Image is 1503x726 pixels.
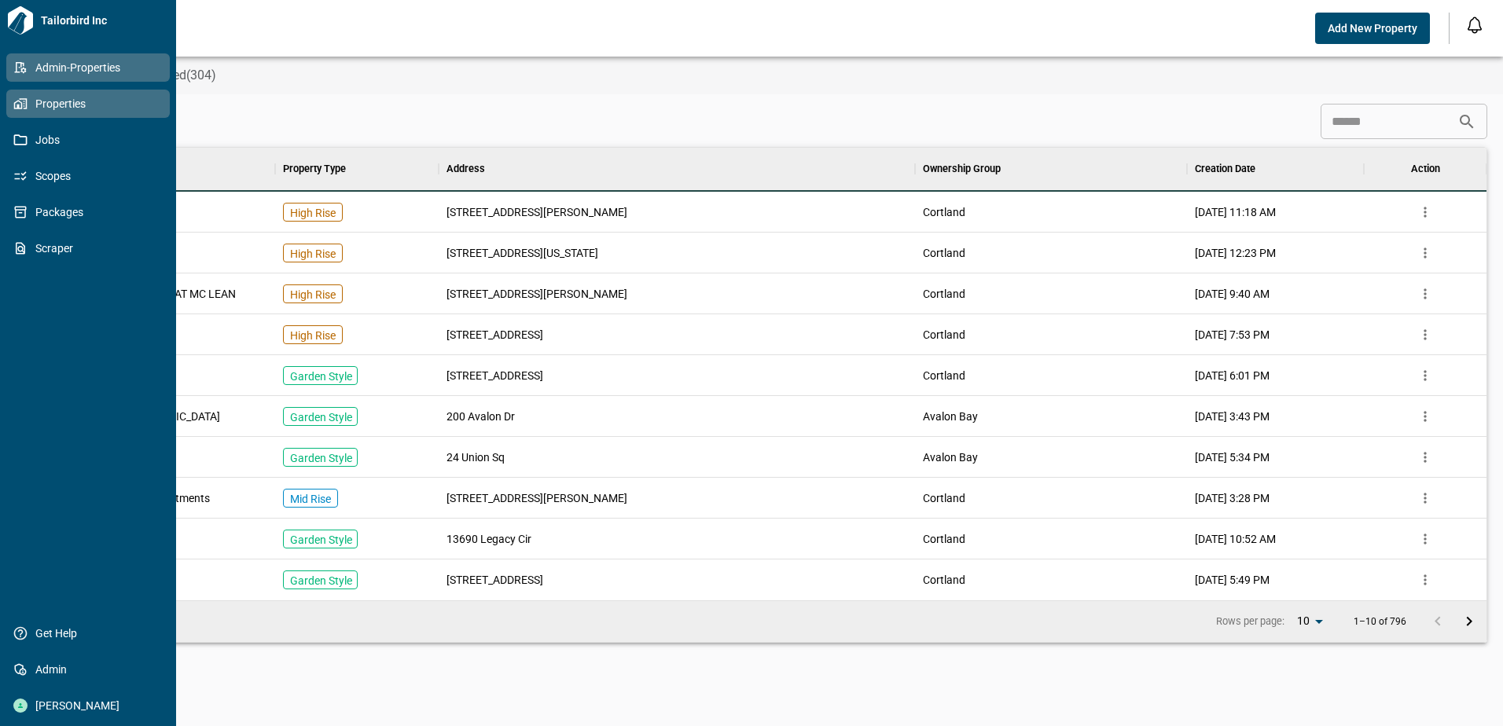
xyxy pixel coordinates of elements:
p: Rows per page: [1216,614,1284,629]
span: Admin-Properties [28,60,155,75]
div: Ownership Group [923,147,1001,191]
button: more [1413,568,1437,592]
button: more [1413,486,1437,510]
span: [STREET_ADDRESS] [446,368,543,383]
div: Action [1411,147,1440,191]
span: [STREET_ADDRESS][PERSON_NAME] [446,286,627,302]
span: Jobs [28,132,155,148]
div: Property Name [57,147,275,191]
button: more [1413,323,1437,346]
p: Garden Style [290,409,352,425]
span: [DATE] 5:34 PM [1195,449,1270,465]
span: 200 Avalon Dr [446,409,515,424]
span: Avalon Bay [923,409,978,424]
span: Cortland [923,490,965,506]
span: Cortland [923,368,965,383]
span: Get Help [28,625,155,641]
button: more [1413,200,1437,224]
span: [STREET_ADDRESS] [446,327,543,343]
span: [DATE] 3:28 PM [1195,490,1270,506]
button: more [1413,527,1437,551]
p: Garden Style [290,573,352,588]
p: Garden Style [290,532,352,548]
div: Address [439,147,915,191]
span: [DATE] 7:53 PM [1195,327,1270,343]
span: 13690 Legacy Cir [446,531,531,547]
span: [DATE] 5:49 PM [1195,572,1270,588]
button: more [1413,282,1437,306]
button: more [1413,364,1437,387]
div: Property Type [275,147,439,191]
span: Cortland [923,327,965,343]
span: [DATE] 9:40 AM [1195,286,1270,302]
span: Scopes [28,168,155,184]
span: [DATE] 12:23 PM [1195,245,1276,261]
div: Action [1364,147,1486,191]
span: [STREET_ADDRESS][US_STATE] [446,245,598,261]
span: Cortland [923,531,965,547]
span: [DATE] 3:43 PM [1195,409,1270,424]
p: High Rise [290,328,336,343]
span: Packages [28,204,155,220]
span: Admin [28,662,155,677]
button: more [1413,445,1437,469]
button: Open notification feed [1462,13,1487,38]
div: Property Type [283,147,346,191]
span: Add New Property [1328,20,1417,36]
div: Address [446,147,485,191]
span: [PERSON_NAME] [28,698,155,713]
a: Admin [6,655,170,684]
span: Cortland [923,572,965,588]
span: Avalon Bay [923,449,978,465]
button: Add New Property [1315,13,1430,44]
span: Archived(304) [138,68,216,83]
p: 1–10 of 796 [1354,617,1406,627]
div: Creation Date [1195,147,1255,191]
span: Cortland [923,286,965,302]
span: Tailorbird Inc [35,13,170,28]
div: base tabs [41,57,1503,94]
span: Scraper [28,240,155,256]
a: Properties [6,90,170,118]
a: Jobs [6,126,170,154]
p: Garden Style [290,368,352,384]
div: Creation Date [1187,147,1364,191]
span: Cortland [923,245,965,261]
span: [STREET_ADDRESS][PERSON_NAME] [446,204,627,220]
p: Garden Style [290,450,352,466]
span: [DATE] 6:01 PM [1195,368,1270,383]
span: [DATE] 11:18 AM [1195,204,1276,220]
span: [STREET_ADDRESS] [446,572,543,588]
span: [STREET_ADDRESS][PERSON_NAME] [446,490,627,506]
span: [DATE] 10:52 AM [1195,531,1276,547]
p: High Rise [290,287,336,302]
a: Scraper [6,234,170,262]
a: Scopes [6,162,170,190]
span: 24 Union Sq [446,449,505,465]
a: Admin-Properties [6,53,170,82]
p: High Rise [290,246,336,262]
p: High Rise [290,205,336,221]
div: Ownership Group [915,147,1187,191]
button: more [1413,405,1437,428]
button: Go to next page [1453,606,1485,637]
p: Mid Rise [290,491,331,507]
div: 10 [1291,610,1328,632]
span: Cortland [923,204,965,220]
span: Properties [28,96,155,112]
a: Packages [6,198,170,226]
button: more [1413,241,1437,265]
